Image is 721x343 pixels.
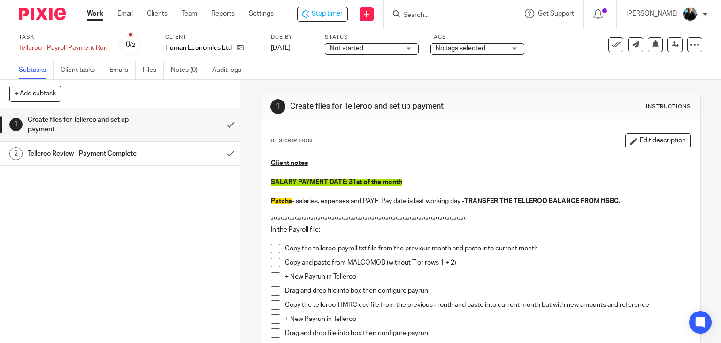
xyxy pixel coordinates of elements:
span: SALARY PAYMENT DATE: 31st of the month [271,179,402,186]
div: Instructions [646,103,691,110]
strong: TRANSFER THE TELLEROO BALANCE FROM HSBC. [464,198,620,204]
span: Patchs [271,198,292,204]
span: Get Support [538,10,574,17]
p: + New Payrun in Telleroo [285,272,691,281]
input: Search [402,11,487,20]
label: Client [165,33,259,41]
p: + New Payrun in Telleroo [285,314,691,324]
span: Stop timer [312,9,343,19]
img: nicky-partington.jpg [683,7,698,22]
span: No tags selected [436,45,485,52]
p: Drag and drop file into box then configure payrun [285,328,691,338]
a: Audit logs [212,61,248,79]
p: - salaries, expenses and PAYE. Pay date is last working day - [271,196,691,206]
a: Client tasks [61,61,102,79]
div: 1 [270,99,285,114]
label: Tags [430,33,524,41]
p: Drag and drop file into box then configure payrun [285,286,691,296]
h1: Create files for Telleroo and set up payment [28,113,150,137]
a: Notes (0) [171,61,205,79]
div: 0 [126,39,135,50]
a: Settings [249,9,274,18]
a: Email [117,9,133,18]
a: Work [87,9,103,18]
a: Files [143,61,164,79]
label: Status [325,33,419,41]
a: Emails [109,61,136,79]
small: /2 [130,42,135,47]
p: In the Payroll file: [271,225,691,234]
p: Human Economics Ltd [165,43,232,53]
a: Team [182,9,197,18]
button: + Add subtask [9,86,61,101]
u: Client notes [271,160,308,166]
p: Copy and paste from MALCOMOB (without T or rows 1 + 2) [285,258,691,267]
p: Description [270,137,312,145]
label: Task [19,33,107,41]
p: Copy the telleroo-HMRC csv file from the previous month and paste into current month but with new... [285,300,691,310]
div: 1 [9,118,23,131]
div: Telleroo - Payroll Payment Run [19,43,107,53]
span: [DATE] [271,45,291,51]
div: 2 [9,147,23,160]
a: Subtasks [19,61,54,79]
img: Pixie [19,8,66,20]
div: Human Economics Ltd - Telleroo - Payroll Payment Run [297,7,348,22]
label: Due by [271,33,313,41]
h1: Create files for Telleroo and set up payment [290,101,500,111]
span: Not started [330,45,363,52]
h1: Telleroo Review - Payment Complete [28,147,150,161]
a: Reports [211,9,235,18]
p: Copy the telleroo-payroll txt file from the previous month and paste into current month [285,244,691,253]
a: Clients [147,9,168,18]
p: [PERSON_NAME] [626,9,678,18]
button: Edit description [625,133,691,148]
